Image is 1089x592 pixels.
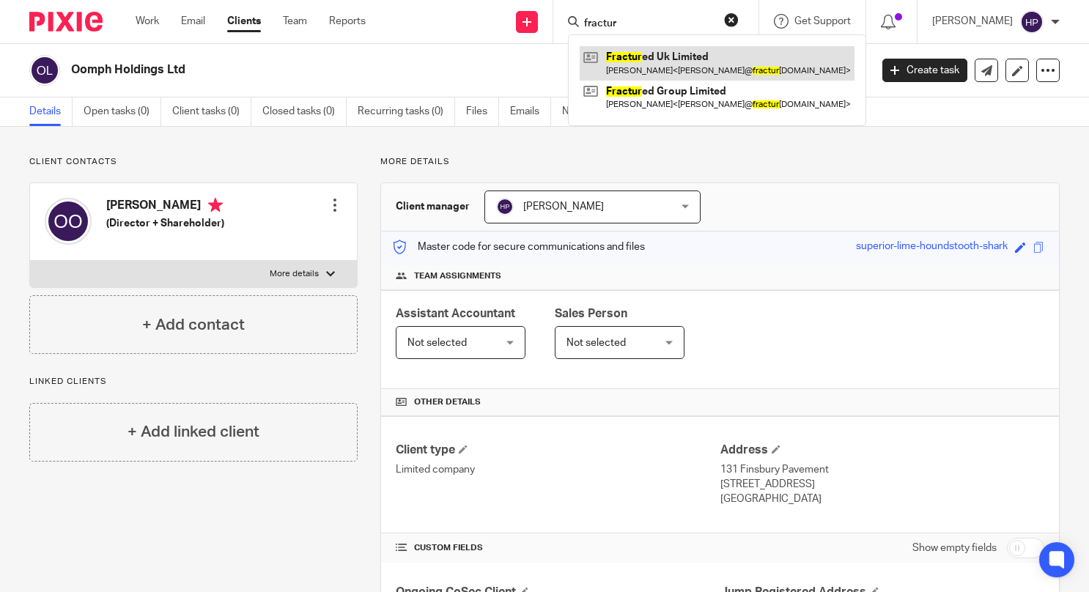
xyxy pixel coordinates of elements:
p: More details [270,268,319,280]
p: [PERSON_NAME] [932,14,1013,29]
button: Clear [724,12,739,27]
span: Not selected [407,338,467,348]
h4: + Add linked client [128,421,259,443]
span: Not selected [566,338,626,348]
span: Other details [414,396,481,408]
a: Recurring tasks (0) [358,97,455,126]
img: svg%3E [1020,10,1044,34]
span: Sales Person [555,308,627,319]
a: Closed tasks (0) [262,97,347,126]
a: Notes (1) [562,97,616,126]
p: Linked clients [29,376,358,388]
span: [PERSON_NAME] [523,201,604,212]
a: Files [466,97,499,126]
a: Open tasks (0) [84,97,161,126]
a: Work [136,14,159,29]
a: Details [29,97,73,126]
h5: (Director + Shareholder) [106,216,224,231]
p: Limited company [396,462,720,477]
a: Reports [329,14,366,29]
img: Pixie [29,12,103,32]
a: Clients [227,14,261,29]
p: 131 Finsbury Pavement [720,462,1044,477]
p: More details [380,156,1060,168]
h4: Address [720,443,1044,458]
h4: CUSTOM FIELDS [396,542,720,554]
div: superior-lime-houndstooth-shark [856,239,1008,256]
p: Client contacts [29,156,358,168]
input: Search [583,18,715,31]
a: Create task [882,59,967,82]
a: Team [283,14,307,29]
p: [GEOGRAPHIC_DATA] [720,492,1044,506]
a: Emails [510,97,551,126]
label: Show empty fields [912,541,997,555]
span: Team assignments [414,270,501,282]
h4: [PERSON_NAME] [106,198,224,216]
i: Primary [208,198,223,212]
p: Master code for secure communications and files [392,240,645,254]
h3: Client manager [396,199,470,214]
a: Client tasks (0) [172,97,251,126]
h4: + Add contact [142,314,245,336]
img: svg%3E [29,55,60,86]
span: Get Support [794,16,851,26]
a: Email [181,14,205,29]
img: svg%3E [496,198,514,215]
h2: Oomph Holdings Ltd [71,62,703,78]
span: Assistant Accountant [396,308,515,319]
img: svg%3E [45,198,92,245]
p: [STREET_ADDRESS] [720,477,1044,492]
h4: Client type [396,443,720,458]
